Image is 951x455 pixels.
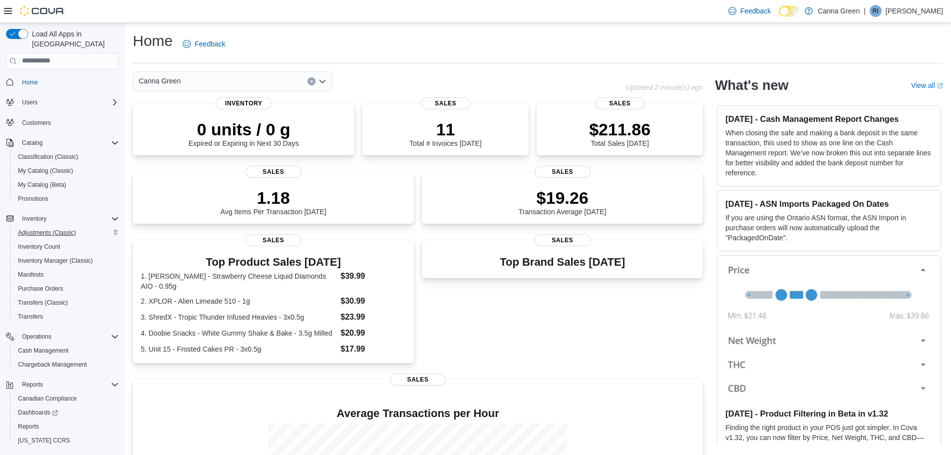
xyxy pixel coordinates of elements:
button: Home [2,75,123,89]
span: Operations [18,331,119,343]
span: Purchase Orders [18,285,63,293]
a: Feedback [179,34,229,54]
button: Chargeback Management [10,358,123,372]
span: Transfers [18,313,43,321]
button: Clear input [308,77,316,85]
a: Canadian Compliance [14,393,81,405]
span: Classification (Classic) [18,153,78,161]
span: Transfers (Classic) [18,299,68,307]
span: Sales [246,166,302,178]
a: Dashboards [14,407,62,419]
button: Reports [10,420,123,434]
button: Open list of options [318,77,326,85]
dt: 2. XPLOR - Alien Limeade 510 - 1g [141,296,336,306]
span: Manifests [14,269,119,281]
span: Chargeback Management [14,359,119,371]
span: Purchase Orders [14,283,119,295]
span: Transfers (Classic) [14,297,119,309]
button: Reports [18,379,47,391]
p: [PERSON_NAME] [886,5,943,17]
span: Inventory Manager (Classic) [18,257,93,265]
button: Inventory Manager (Classic) [10,254,123,268]
span: Adjustments (Classic) [14,227,119,239]
div: Expired or Expiring in Next 30 Days [189,119,299,147]
span: Inventory [22,215,46,223]
a: Home [18,76,42,88]
span: Dashboards [18,409,58,417]
button: Transfers [10,310,123,324]
button: Cash Management [10,344,123,358]
button: My Catalog (Classic) [10,164,123,178]
button: Manifests [10,268,123,282]
span: My Catalog (Beta) [18,181,66,189]
button: Classification (Classic) [10,150,123,164]
span: Sales [535,166,591,178]
a: Inventory Count [14,241,64,253]
a: Feedback [724,1,775,21]
span: Inventory Count [14,241,119,253]
p: When closing the safe and making a bank deposit in the same transaction, this used to show as one... [725,128,933,178]
span: Inventory Manager (Classic) [14,255,119,267]
span: My Catalog (Classic) [18,167,73,175]
h1: Home [133,31,173,51]
span: Inventory Count [18,243,60,251]
span: Reports [18,379,119,391]
div: Total Sales [DATE] [589,119,650,147]
dd: $17.99 [340,343,406,355]
button: Catalog [2,136,123,150]
h3: [DATE] - Cash Management Report Changes [725,114,933,124]
button: Customers [2,115,123,130]
dd: $39.99 [340,270,406,282]
button: Transfers (Classic) [10,296,123,310]
dd: $23.99 [340,311,406,323]
span: Catalog [22,139,42,147]
button: Inventory Count [10,240,123,254]
button: Operations [2,330,123,344]
a: Inventory Manager (Classic) [14,255,97,267]
span: Transfers [14,311,119,323]
span: My Catalog (Classic) [14,165,119,177]
a: Chargeback Management [14,359,91,371]
span: Washington CCRS [14,435,119,447]
button: Promotions [10,192,123,206]
a: My Catalog (Classic) [14,165,77,177]
span: Feedback [195,39,225,49]
p: $211.86 [589,119,650,139]
a: View allExternal link [911,81,943,89]
a: Transfers [14,311,47,323]
button: [US_STATE] CCRS [10,434,123,448]
span: Promotions [14,193,119,205]
dd: $20.99 [340,327,406,339]
dt: 4. Doobie Snacks - White Gummy Shake & Bake - 3.5g Milled [141,328,336,338]
button: My Catalog (Beta) [10,178,123,192]
div: Total # Invoices [DATE] [409,119,481,147]
h3: [DATE] - ASN Imports Packaged On Dates [725,199,933,209]
span: Sales [421,97,471,109]
a: Reports [14,421,43,433]
div: Avg Items Per Transaction [DATE] [221,188,326,216]
a: Dashboards [10,406,123,420]
dt: 5. Unit 15 - Frosted Cakes PR - 3x0.5g [141,344,336,354]
span: Users [18,96,119,108]
button: Operations [18,331,55,343]
input: Dark Mode [779,6,800,16]
span: Classification (Classic) [14,151,119,163]
span: Canadian Compliance [14,393,119,405]
span: Sales [246,234,302,246]
a: Classification (Classic) [14,151,82,163]
span: Reports [22,381,43,389]
a: Cash Management [14,345,72,357]
p: $19.26 [519,188,607,208]
span: My Catalog (Beta) [14,179,119,191]
span: Canna Green [139,75,181,87]
h3: Top Product Sales [DATE] [141,256,406,268]
span: Chargeback Management [18,361,87,369]
a: Purchase Orders [14,283,67,295]
div: Transaction Average [DATE] [519,188,607,216]
button: Inventory [18,213,50,225]
span: Sales [390,374,446,386]
dd: $30.99 [340,295,406,307]
span: Catalog [18,137,119,149]
span: Cash Management [14,345,119,357]
span: Load All Apps in [GEOGRAPHIC_DATA] [28,29,119,49]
